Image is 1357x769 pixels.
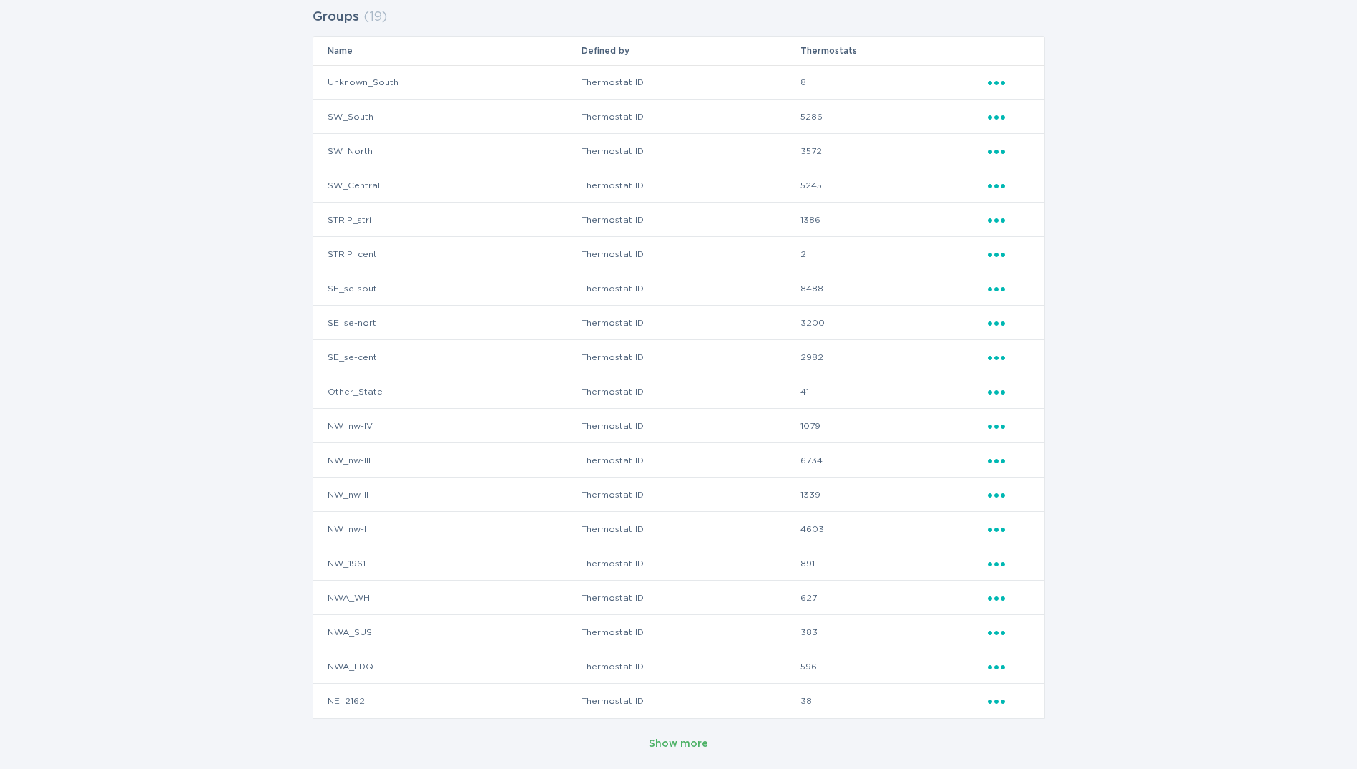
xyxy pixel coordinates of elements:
[581,237,800,271] td: Thermostat ID
[800,237,986,271] td: 2
[313,374,581,409] td: Other_State
[988,521,1030,537] div: Popover menu
[313,306,1044,340] tr: 5e127c8598f54b4e84497bc5f4d797de
[988,349,1030,365] div: Popover menu
[988,590,1030,606] div: Popover menu
[581,306,800,340] td: Thermostat ID
[313,65,1044,100] tr: 88ed61f3f99b49e7e2ba9b437c914eb0d82377d9
[313,203,1044,237] tr: 79c3444b55ea476e943beefc4f6fa593
[363,11,387,24] span: ( 19 )
[800,512,986,546] td: 4603
[313,65,581,100] td: Unknown_South
[988,487,1030,503] div: Popover menu
[800,100,986,134] td: 5286
[313,443,1044,478] tr: a10a3d11b8294a13966746fec7405a38
[988,556,1030,571] div: Popover menu
[581,615,800,649] td: Thermostat ID
[313,237,1044,271] tr: 83e9111d135e45ef848ba41248f79bb2
[800,374,986,409] td: 41
[313,478,581,512] td: NW_nw-II
[581,478,800,512] td: Thermostat ID
[800,65,986,100] td: 8
[313,649,1044,684] tr: 9bb38a7dba5a451db57413a558d96997
[800,168,986,203] td: 5245
[313,100,1044,134] tr: 0bf902082a0649babb3419b4d77dc07a
[988,659,1030,674] div: Popover menu
[800,203,986,237] td: 1386
[800,134,986,168] td: 3572
[581,546,800,581] td: Thermostat ID
[581,271,800,306] td: Thermostat ID
[649,736,708,752] div: Show more
[313,409,581,443] td: NW_nw-IV
[313,168,1044,203] tr: 8166bd572a494919965756f036d9f75d
[313,203,581,237] td: STRIP_stri
[988,693,1030,709] div: Popover menu
[581,134,800,168] td: Thermostat ID
[581,581,800,615] td: Thermostat ID
[313,37,1044,65] tr: Table Headers
[313,546,581,581] td: NW_1961
[313,37,581,65] th: Name
[313,478,1044,512] tr: 7c7d43799fc64289a2512b6dfa54f390
[581,340,800,374] td: Thermostat ID
[988,453,1030,468] div: Popover menu
[313,581,1044,615] tr: 227b31b310114ee8bf416b58ef98d51b
[988,315,1030,331] div: Popover menu
[313,649,581,684] td: NWA_LDQ
[581,100,800,134] td: Thermostat ID
[649,733,708,755] button: Show more
[581,65,800,100] td: Thermostat ID
[800,546,986,581] td: 891
[313,409,1044,443] tr: 6025bd2e170644c4a24f4a15c7a7fc2e
[988,418,1030,434] div: Popover menu
[313,684,1044,718] tr: 733b83129d07449da0cf76877737bf00
[581,168,800,203] td: Thermostat ID
[313,271,581,306] td: SE_se-sout
[313,684,581,718] td: NE_2162
[800,615,986,649] td: 383
[313,271,1044,306] tr: 3a97846869b943179fa006300e5120b6
[313,512,1044,546] tr: 87d11322e1184e7fa1461249aff8734b
[988,178,1030,193] div: Popover menu
[800,649,986,684] td: 596
[581,203,800,237] td: Thermostat ID
[581,374,800,409] td: Thermostat ID
[313,581,581,615] td: NWA_WH
[313,4,359,30] h2: Groups
[800,340,986,374] td: 2982
[581,649,800,684] td: Thermostat ID
[581,409,800,443] td: Thermostat ID
[800,581,986,615] td: 627
[988,143,1030,159] div: Popover menu
[988,74,1030,90] div: Popover menu
[313,512,581,546] td: NW_nw-I
[313,340,581,374] td: SE_se-cent
[313,100,581,134] td: SW_South
[988,384,1030,400] div: Popover menu
[313,615,1044,649] tr: 930486df96544192a64a9ac7f528fc50
[313,237,581,271] td: STRIP_cent
[313,443,581,478] td: NW_nw-III
[800,37,986,65] th: Thermostats
[581,443,800,478] td: Thermostat ID
[313,306,581,340] td: SE_se-nort
[581,512,800,546] td: Thermostat ID
[581,684,800,718] td: Thermostat ID
[988,624,1030,640] div: Popover menu
[313,374,1044,409] tr: 6833e6fedf5317897832f6037a80b821788f6c2c
[313,615,581,649] td: NWA_SUS
[313,546,1044,581] tr: a294cbb416bd40e0939599ccab0ca8c6
[988,212,1030,228] div: Popover menu
[988,109,1030,125] div: Popover menu
[800,478,986,512] td: 1339
[313,134,581,168] td: SW_North
[800,306,986,340] td: 3200
[800,684,986,718] td: 38
[800,409,986,443] td: 1079
[800,271,986,306] td: 8488
[581,37,800,65] th: Defined by
[313,168,581,203] td: SW_Central
[988,281,1030,296] div: Popover menu
[988,246,1030,262] div: Popover menu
